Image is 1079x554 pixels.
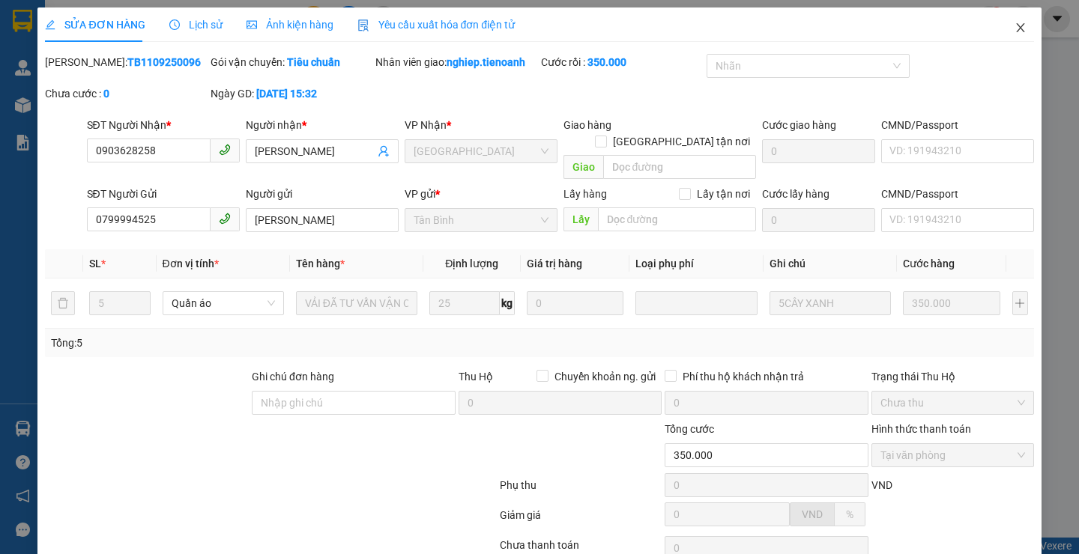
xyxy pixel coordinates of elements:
[762,208,875,232] input: Cước lấy hàng
[880,444,1025,466] span: Tại văn phòng
[378,145,390,157] span: user-add
[598,207,756,231] input: Dọc đường
[563,119,611,131] span: Giao hàng
[587,56,626,68] b: 350.000
[764,249,897,278] th: Ghi chú
[498,507,664,533] div: Giảm giá
[903,291,1000,315] input: 0
[246,117,399,133] div: Người nhận
[219,213,231,225] span: phone
[603,155,756,179] input: Dọc đường
[211,85,373,102] div: Ngày GD:
[903,258,955,270] span: Cước hàng
[563,207,598,231] span: Lấy
[607,133,756,150] span: [GEOGRAPHIC_DATA] tận nơi
[357,19,516,31] span: Yêu cầu xuất hóa đơn điện tử
[211,54,373,70] div: Gói vận chuyển:
[252,371,334,383] label: Ghi chú đơn hàng
[691,186,756,202] span: Lấy tận nơi
[103,88,109,100] b: 0
[296,258,345,270] span: Tên hàng
[219,144,231,156] span: phone
[252,391,456,415] input: Ghi chú đơn hàng
[1015,22,1027,34] span: close
[770,291,891,315] input: Ghi Chú
[163,258,219,270] span: Đơn vị tính
[51,335,417,351] div: Tổng: 5
[871,479,892,491] span: VND
[871,368,1034,385] div: Trạng thái Thu Hộ
[405,119,447,131] span: VP Nhận
[172,292,275,314] span: Quần áo
[414,140,548,162] span: Hòa Đông
[45,19,55,30] span: edit
[1000,7,1042,49] button: Close
[762,188,829,200] label: Cước lấy hàng
[548,368,662,385] span: Chuyển khoản ng. gửi
[51,291,75,315] button: delete
[762,119,836,131] label: Cước giao hàng
[527,258,582,270] span: Giá trị hàng
[881,186,1034,202] div: CMND/Passport
[881,117,1034,133] div: CMND/Passport
[629,249,763,278] th: Loại phụ phí
[846,508,853,520] span: %
[541,54,704,70] div: Cước rồi :
[296,291,417,315] input: VD: Bàn, Ghế
[563,155,603,179] span: Giao
[247,19,257,30] span: picture
[287,56,340,68] b: Tiêu chuẩn
[498,477,664,503] div: Phụ thu
[45,85,208,102] div: Chưa cước :
[563,188,607,200] span: Lấy hàng
[246,186,399,202] div: Người gửi
[665,423,714,435] span: Tổng cước
[169,19,180,30] span: clock-circle
[45,54,208,70] div: [PERSON_NAME]:
[45,19,145,31] span: SỬA ĐƠN HÀNG
[89,258,101,270] span: SL
[527,291,624,315] input: 0
[169,19,223,31] span: Lịch sử
[1012,291,1028,315] button: plus
[880,392,1025,414] span: Chưa thu
[445,258,498,270] span: Định lượng
[459,371,493,383] span: Thu Hộ
[871,423,971,435] label: Hình thức thanh toán
[375,54,538,70] div: Nhân viên giao:
[87,186,240,202] div: SĐT Người Gửi
[500,291,515,315] span: kg
[414,209,548,231] span: Tân Bình
[256,88,317,100] b: [DATE] 15:32
[802,508,823,520] span: VND
[127,56,201,68] b: TB1109250096
[247,19,333,31] span: Ảnh kiện hàng
[357,19,369,31] img: icon
[762,139,875,163] input: Cước giao hàng
[87,117,240,133] div: SĐT Người Nhận
[447,56,525,68] b: nghiep.tienoanh
[677,368,810,385] span: Phí thu hộ khách nhận trả
[405,186,557,202] div: VP gửi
